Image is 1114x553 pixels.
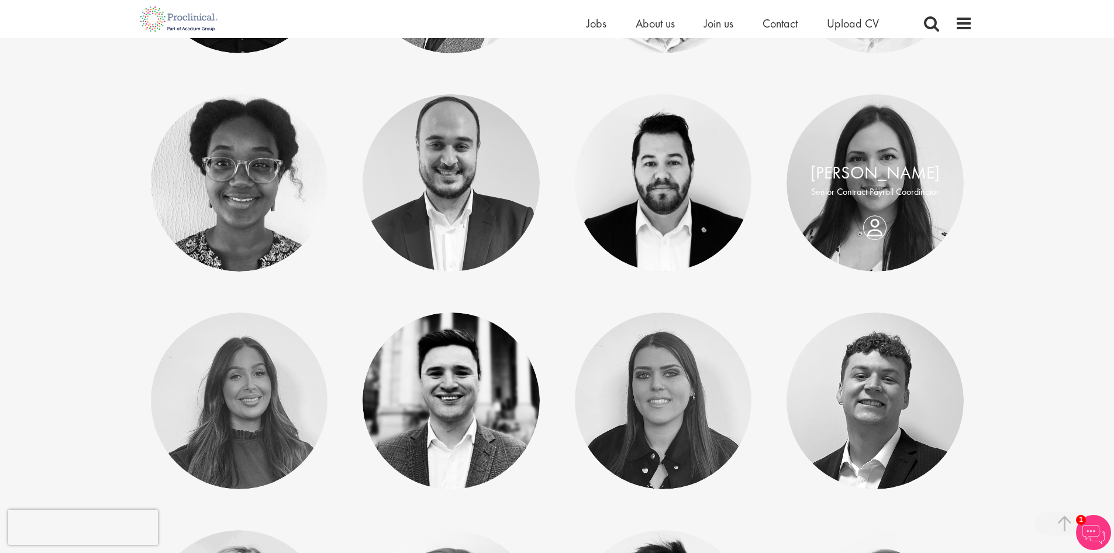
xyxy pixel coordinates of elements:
a: Contact [763,16,798,31]
a: Join us [704,16,733,31]
img: Chatbot [1076,515,1111,550]
iframe: reCAPTCHA [8,510,158,545]
p: Senior Contract Payroll Coordinator [798,186,952,199]
a: [PERSON_NAME] [811,162,940,184]
a: About us [636,16,675,31]
a: Jobs [587,16,606,31]
span: 1 [1076,515,1086,525]
a: Upload CV [827,16,879,31]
